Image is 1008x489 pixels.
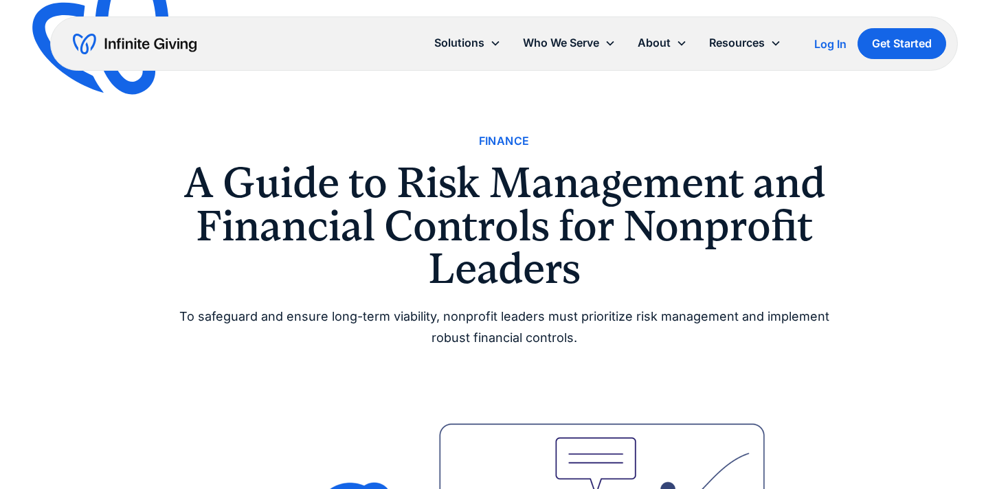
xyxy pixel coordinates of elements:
[638,34,671,52] div: About
[627,28,698,58] div: About
[814,38,847,49] div: Log In
[423,28,512,58] div: Solutions
[434,34,484,52] div: Solutions
[858,28,946,59] a: Get Started
[814,36,847,52] a: Log In
[698,28,792,58] div: Resources
[175,306,834,348] div: To safeguard and ensure long-term viability, nonprofit leaders must prioritize risk management an...
[523,34,599,52] div: Who We Serve
[479,132,530,150] a: Finance
[73,33,197,55] a: home
[175,161,834,290] h1: A Guide to Risk Management and Financial Controls for Nonprofit Leaders
[709,34,765,52] div: Resources
[512,28,627,58] div: Who We Serve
